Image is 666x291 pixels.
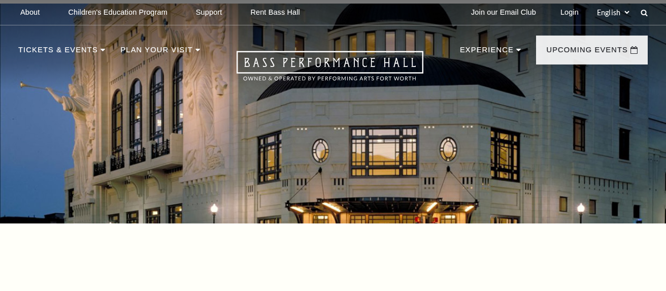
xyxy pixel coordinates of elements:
p: Support [196,8,222,17]
p: Plan Your Visit [120,44,192,62]
select: Select: [595,8,631,17]
p: Upcoming Events [546,44,628,62]
p: Children's Education Program [68,8,167,17]
p: Tickets & Events [18,44,98,62]
p: About [20,8,40,17]
p: Rent Bass Hall [250,8,300,17]
p: Experience [460,44,514,62]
